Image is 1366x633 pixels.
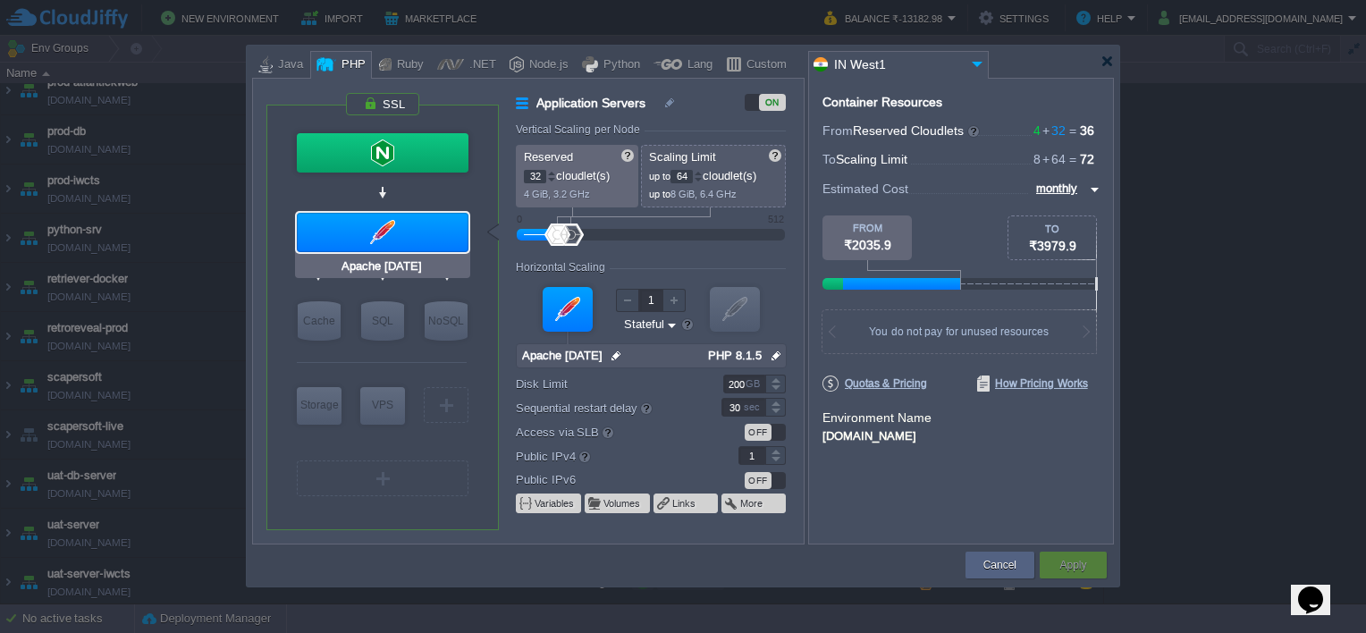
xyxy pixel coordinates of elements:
label: Access via SLB [516,422,697,442]
button: Volumes [603,496,642,511]
span: + [1041,152,1051,166]
div: Container Resources [822,96,942,109]
span: Reserved Cloudlets [853,123,981,138]
span: 4 [1033,123,1041,138]
label: Public IPv6 [516,470,697,489]
div: OFF [745,472,772,489]
span: 36 [1080,123,1094,138]
div: Storage [297,387,341,423]
div: NoSQL Databases [425,301,468,341]
div: ON [759,94,786,111]
div: Create New Layer [424,387,468,423]
div: SQL [361,301,404,341]
div: GB [746,376,763,392]
p: cloudlet(s) [649,165,780,183]
label: Sequential restart delay [516,398,697,418]
div: Java [273,52,303,79]
div: [DOMAIN_NAME] [822,426,1100,443]
button: Links [672,496,697,511]
div: Lang [682,52,713,79]
span: ₹2035.9 [844,238,891,252]
span: 32 [1041,123,1066,138]
span: From [822,123,853,138]
span: 8 [1033,152,1041,166]
div: .NET [464,52,496,79]
span: + [1041,123,1051,138]
span: = [1066,123,1080,138]
span: Quotas & Pricing [822,376,927,392]
div: Node.js [524,52,569,79]
div: Vertical Scaling per Node [516,123,645,136]
span: up to [649,171,670,181]
span: ₹3979.9 [1029,239,1076,253]
span: = [1066,152,1080,166]
div: 0 [517,214,522,224]
div: 512 [768,214,784,224]
div: SQL Databases [361,301,404,341]
div: Ruby [392,52,424,79]
div: Cache [298,301,341,341]
label: Public IPv4 [516,446,697,466]
div: TO [1008,224,1096,234]
div: Load Balancer [297,133,468,173]
span: Estimated Cost [822,179,908,198]
div: OFF [745,424,772,441]
p: cloudlet(s) [524,165,632,183]
div: FROM [822,223,912,233]
div: Create New Layer [297,460,468,496]
span: 64 [1041,152,1066,166]
button: More [740,496,764,511]
div: PHP [336,52,366,79]
span: How Pricing Works [977,376,1088,392]
label: Environment Name [822,410,932,425]
span: 4 GiB, 3.2 GHz [524,189,590,199]
div: VPS [360,387,405,423]
label: Disk Limit [516,375,697,393]
span: To [822,152,836,166]
button: Variables [535,496,576,511]
button: Cancel [983,556,1016,574]
div: Storage Containers [297,387,341,425]
span: up to [649,189,670,199]
div: Horizontal Scaling [516,261,610,274]
span: Scaling Limit [836,152,907,166]
div: Custom [741,52,787,79]
button: Apply [1059,556,1086,574]
div: NoSQL [425,301,468,341]
iframe: chat widget [1291,561,1348,615]
div: Application Servers [297,213,468,252]
span: Reserved [524,150,573,164]
div: sec [744,399,763,416]
span: 72 [1080,152,1094,166]
div: Python [598,52,640,79]
span: 8 GiB, 6.4 GHz [670,189,737,199]
div: Elastic VPS [360,387,405,425]
span: Scaling Limit [649,150,716,164]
